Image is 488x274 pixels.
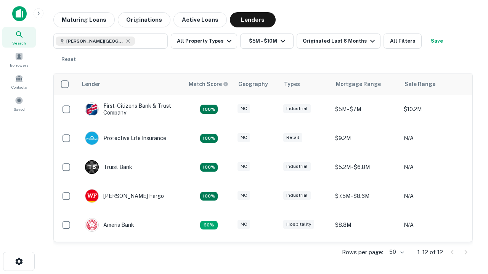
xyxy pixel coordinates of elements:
[85,218,98,231] img: picture
[238,80,268,89] div: Geography
[200,221,218,230] div: Matching Properties: 1, hasApolloMatch: undefined
[82,80,100,89] div: Lender
[85,189,164,203] div: [PERSON_NAME] Fargo
[2,49,36,70] a: Borrowers
[400,95,469,124] td: $10.2M
[85,102,177,116] div: First-citizens Bank & Trust Company
[331,95,400,124] td: $5M - $7M
[85,218,134,232] div: Ameris Bank
[118,12,170,27] button: Originations
[189,80,228,88] div: Capitalize uses an advanced AI algorithm to match your search with the best lender. The match sco...
[400,124,469,153] td: N/A
[238,104,250,113] div: NC
[331,124,400,153] td: $9.2M
[400,210,469,239] td: N/A
[405,80,435,89] div: Sale Range
[14,106,25,112] span: Saved
[400,239,469,268] td: N/A
[238,162,250,171] div: NC
[56,52,81,67] button: Reset
[400,182,469,210] td: N/A
[386,247,405,258] div: 50
[200,105,218,114] div: Matching Properties: 2, hasApolloMatch: undefined
[342,248,383,257] p: Rows per page:
[88,163,96,171] p: T B
[400,73,469,95] th: Sale Range
[240,33,294,49] button: $5M - $10M
[10,62,28,68] span: Borrowers
[283,133,302,142] div: Retail
[336,80,381,89] div: Mortgage Range
[184,73,234,95] th: Capitalize uses an advanced AI algorithm to match your search with the best lender. The match sco...
[85,131,166,145] div: Protective Life Insurance
[425,33,449,49] button: Save your search to get updates of matches that match your search criteria.
[85,190,98,202] img: picture
[238,133,250,142] div: NC
[283,220,314,229] div: Hospitality
[173,12,227,27] button: Active Loans
[85,103,98,116] img: picture
[2,27,36,48] a: Search
[2,71,36,92] a: Contacts
[400,153,469,182] td: N/A
[331,153,400,182] td: $5.2M - $6.8M
[331,239,400,268] td: $9.2M
[283,104,311,113] div: Industrial
[12,6,27,21] img: capitalize-icon.png
[53,12,115,27] button: Maturing Loans
[238,220,250,229] div: NC
[200,134,218,143] div: Matching Properties: 2, hasApolloMatch: undefined
[230,12,276,27] button: Lenders
[384,33,422,49] button: All Filters
[331,182,400,210] td: $7.5M - $8.6M
[450,189,488,225] iframe: Chat Widget
[303,37,377,46] div: Originated Last 6 Months
[238,191,250,200] div: NC
[66,38,124,45] span: [PERSON_NAME][GEOGRAPHIC_DATA], [GEOGRAPHIC_DATA]
[2,93,36,114] a: Saved
[200,163,218,172] div: Matching Properties: 3, hasApolloMatch: undefined
[331,73,400,95] th: Mortgage Range
[85,160,132,174] div: Truist Bank
[331,210,400,239] td: $8.8M
[279,73,331,95] th: Types
[284,80,300,89] div: Types
[12,40,26,46] span: Search
[189,80,227,88] h6: Match Score
[283,191,311,200] div: Industrial
[283,162,311,171] div: Industrial
[297,33,380,49] button: Originated Last 6 Months
[200,192,218,201] div: Matching Properties: 2, hasApolloMatch: undefined
[234,73,279,95] th: Geography
[11,84,27,90] span: Contacts
[417,248,443,257] p: 1–12 of 12
[77,73,184,95] th: Lender
[171,33,237,49] button: All Property Types
[85,132,98,145] img: picture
